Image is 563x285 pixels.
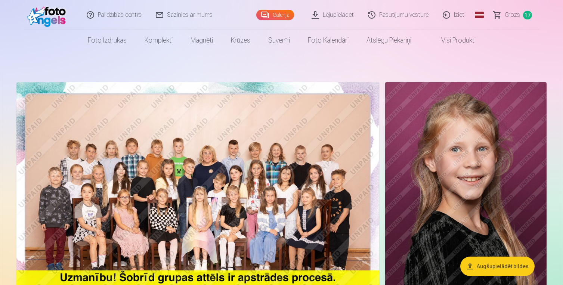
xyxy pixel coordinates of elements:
[256,10,294,20] a: Galerija
[420,30,485,51] a: Visi produkti
[136,30,182,51] a: Komplekti
[358,30,420,51] a: Atslēgu piekariņi
[79,30,136,51] a: Foto izdrukas
[222,30,259,51] a: Krūzes
[259,30,299,51] a: Suvenīri
[505,10,520,19] span: Grozs
[460,257,535,276] button: Augšupielādēt bildes
[299,30,358,51] a: Foto kalendāri
[182,30,222,51] a: Magnēti
[27,3,70,27] img: /fa1
[523,11,532,19] span: 17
